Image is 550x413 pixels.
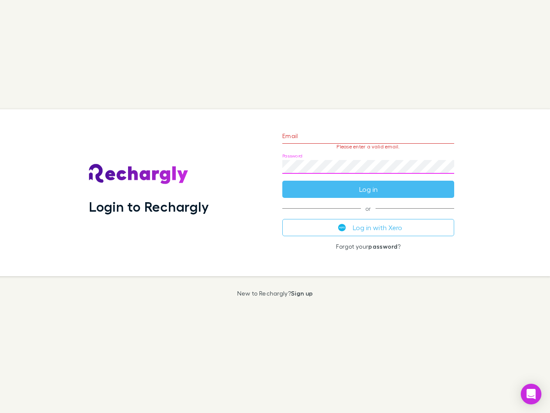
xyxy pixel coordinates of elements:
[368,243,397,250] a: password
[282,243,454,250] p: Forgot your ?
[89,164,189,185] img: Rechargly's Logo
[291,290,313,297] a: Sign up
[237,290,313,297] p: New to Rechargly?
[89,198,209,215] h1: Login to Rechargly
[338,224,346,231] img: Xero's logo
[282,219,454,236] button: Log in with Xero
[282,153,302,159] label: Password
[282,144,454,150] p: Please enter a valid email.
[521,384,541,404] div: Open Intercom Messenger
[282,181,454,198] button: Log in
